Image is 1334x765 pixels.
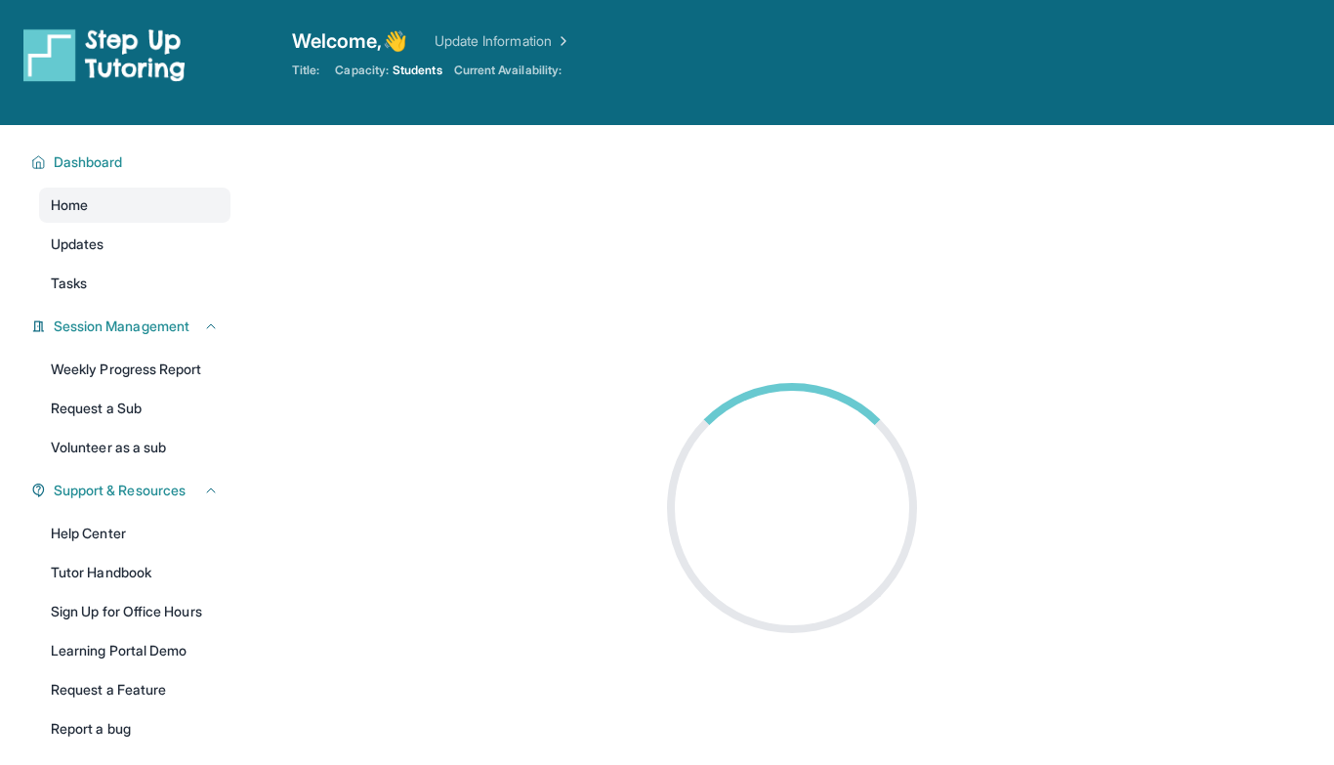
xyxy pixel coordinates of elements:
[292,63,319,78] span: Title:
[335,63,389,78] span: Capacity:
[39,711,230,746] a: Report a bug
[39,516,230,551] a: Help Center
[46,152,219,172] button: Dashboard
[39,594,230,629] a: Sign Up for Office Hours
[39,430,230,465] a: Volunteer as a sub
[454,63,562,78] span: Current Availability:
[393,63,442,78] span: Students
[39,633,230,668] a: Learning Portal Demo
[39,352,230,387] a: Weekly Progress Report
[435,31,571,51] a: Update Information
[39,266,230,301] a: Tasks
[46,481,219,500] button: Support & Resources
[292,27,407,55] span: Welcome, 👋
[552,31,571,51] img: Chevron Right
[39,555,230,590] a: Tutor Handbook
[46,317,219,336] button: Session Management
[54,481,186,500] span: Support & Resources
[54,317,189,336] span: Session Management
[51,195,88,215] span: Home
[54,152,123,172] span: Dashboard
[51,234,104,254] span: Updates
[39,672,230,707] a: Request a Feature
[51,274,87,293] span: Tasks
[39,227,230,262] a: Updates
[39,188,230,223] a: Home
[23,27,186,82] img: logo
[39,391,230,426] a: Request a Sub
